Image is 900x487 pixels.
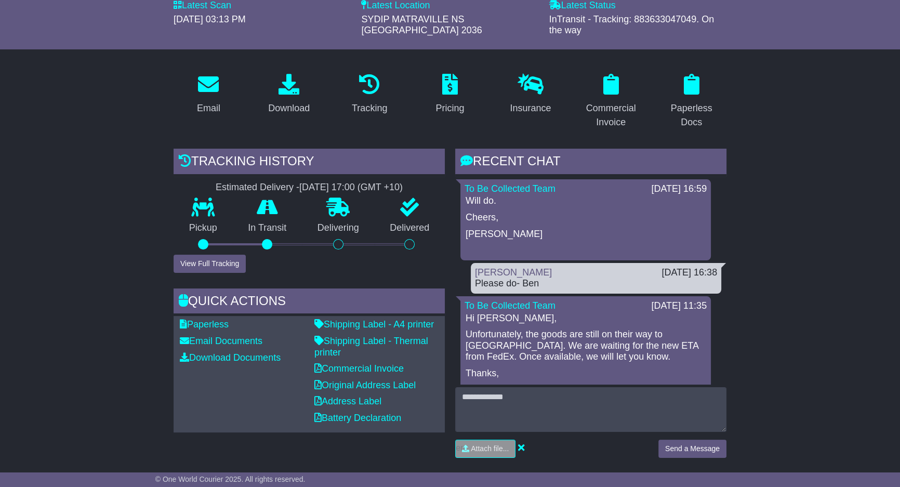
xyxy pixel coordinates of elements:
[475,267,552,278] a: [PERSON_NAME]
[466,229,706,240] p: [PERSON_NAME]
[663,101,720,129] div: Paperless Docs
[435,101,464,115] div: Pricing
[261,70,316,119] a: Download
[656,70,726,133] a: Paperless Docs
[466,212,706,223] p: Cheers,
[510,101,551,115] div: Insurance
[314,363,404,374] a: Commercial Invoice
[314,380,416,390] a: Original Address Label
[268,101,310,115] div: Download
[314,336,428,358] a: Shipping Label - Thermal printer
[180,352,281,363] a: Download Documents
[174,222,233,234] p: Pickup
[180,319,229,330] a: Paperless
[352,101,387,115] div: Tracking
[658,440,726,458] button: Send a Message
[466,384,706,396] p: [PERSON_NAME]
[190,70,227,119] a: Email
[174,255,246,273] button: View Full Tracking
[466,313,706,324] p: Hi [PERSON_NAME],
[197,101,220,115] div: Email
[299,182,403,193] div: [DATE] 17:00 (GMT +10)
[174,14,246,24] span: [DATE] 03:13 PM
[465,183,555,194] a: To Be Collected Team
[576,70,646,133] a: Commercial Invoice
[466,195,706,207] p: Will do.
[302,222,375,234] p: Delivering
[429,70,471,119] a: Pricing
[651,183,707,195] div: [DATE] 16:59
[661,267,717,279] div: [DATE] 16:38
[466,368,706,379] p: Thanks,
[361,14,482,36] span: SYDIP MATRAVILLE NS [GEOGRAPHIC_DATA] 2036
[174,182,445,193] div: Estimated Delivery -
[155,475,306,483] span: © One World Courier 2025. All rights reserved.
[314,396,381,406] a: Address Label
[314,413,401,423] a: Battery Declaration
[174,288,445,317] div: Quick Actions
[314,319,434,330] a: Shipping Label - A4 printer
[549,14,714,36] span: InTransit - Tracking: 883633047049. On the way
[345,70,394,119] a: Tracking
[233,222,302,234] p: In Transit
[455,149,726,177] div: RECENT CHAT
[503,70,558,119] a: Insurance
[180,336,262,346] a: Email Documents
[466,329,706,363] p: Unfortunately, the goods are still on their way to [GEOGRAPHIC_DATA]. We are waiting for the new ...
[375,222,445,234] p: Delivered
[583,101,639,129] div: Commercial Invoice
[651,300,707,312] div: [DATE] 11:35
[465,300,555,311] a: To Be Collected Team
[475,278,717,289] div: Please do- Ben
[174,149,445,177] div: Tracking history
